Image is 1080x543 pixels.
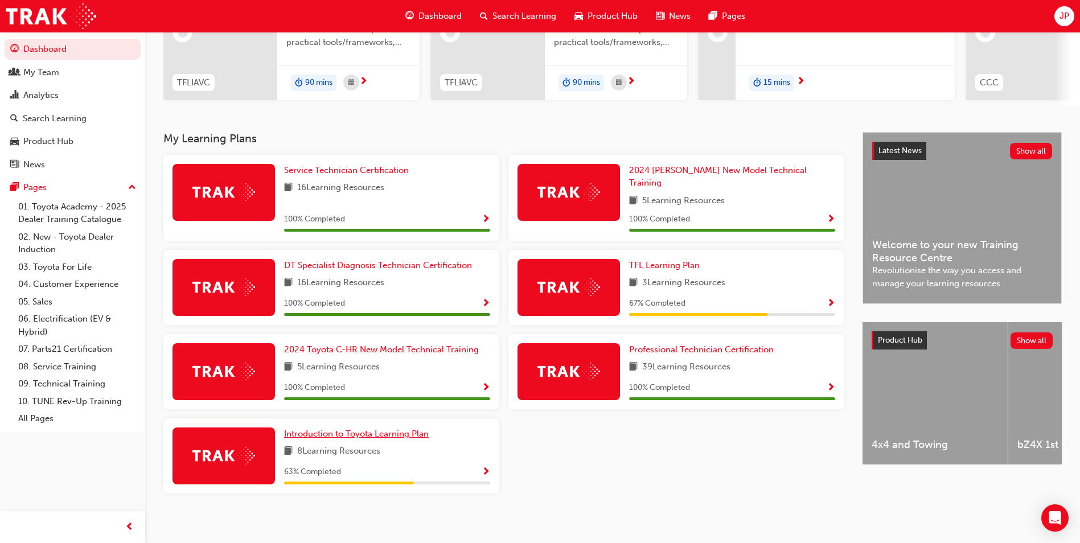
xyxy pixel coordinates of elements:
span: 5 Learning Resources [642,194,725,208]
button: Show Progress [482,465,490,479]
a: 07. Parts21 Certification [14,340,141,358]
span: TFL Learning Plan [629,260,700,270]
img: Trak [192,278,255,296]
span: Product Hub [588,10,638,23]
a: 10. TUNE Rev-Up Training [14,393,141,410]
span: book-icon [629,360,638,375]
div: Search Learning [23,112,87,125]
span: TFLIAVC [445,76,478,89]
a: All Pages [14,410,141,427]
a: Introduction to Toyota Learning Plan [284,427,433,441]
span: News [669,10,691,23]
span: book-icon [629,276,638,290]
a: News [5,154,141,175]
span: car-icon [10,137,19,147]
span: pages-icon [10,183,19,193]
span: search-icon [480,9,488,23]
span: learningRecordVerb_NONE-icon [445,27,455,38]
span: up-icon [128,180,136,195]
span: 4x4 and Towing [872,438,999,451]
span: book-icon [284,276,293,290]
button: Show Progress [482,212,490,227]
a: 01. Toyota Academy - 2025 Dealer Training Catalogue [14,198,141,228]
img: Trak [192,447,255,464]
a: Latest NewsShow allWelcome to your new Training Resource CentreRevolutionise the way you access a... [863,132,1062,304]
a: 08. Service Training [14,358,141,376]
span: Search Learning [492,10,556,23]
span: 15 mins [763,76,790,89]
span: Show Progress [482,215,490,225]
span: duration-icon [753,76,761,90]
span: Welcome to your new Training Resource Centre [872,238,1052,264]
button: Show Progress [827,381,835,395]
a: Search Learning [5,108,141,129]
span: DT Specialist Diagnosis Technician Certification [284,260,472,270]
span: 100 % Completed [629,213,690,226]
div: My Team [23,66,59,79]
span: pages-icon [709,9,717,23]
div: Pages [23,181,47,194]
span: chart-icon [10,90,19,101]
div: News [23,158,45,171]
a: DT Specialist Diagnosis Technician Certification [284,259,477,272]
a: Dashboard [5,39,141,60]
span: 39 Learning Resources [642,360,730,375]
span: news-icon [10,160,19,170]
span: book-icon [629,194,638,208]
span: calendar-icon [348,76,354,90]
span: search-icon [10,114,18,124]
span: 16 Learning Resources [297,181,384,195]
span: book-icon [284,181,293,195]
span: 5 Learning Resources [297,360,380,375]
h3: My Learning Plans [163,132,844,145]
span: guage-icon [405,9,414,23]
a: 2024 [PERSON_NAME] New Model Technical Training [629,164,835,190]
span: Revolutionise the way you access and manage your learning resources. [872,264,1052,290]
button: Pages [5,177,141,198]
a: news-iconNews [647,5,700,28]
button: DashboardMy TeamAnalyticsSearch LearningProduct HubNews [5,36,141,177]
span: 16 Learning Resources [297,276,384,290]
img: Trak [192,183,255,201]
a: Professional Technician Certification [629,343,778,356]
span: duration-icon [295,76,303,90]
span: Service Technician Certification [284,165,409,175]
span: learningRecordVerb_NONE-icon [178,27,188,38]
span: 3 Learning Resources [642,276,725,290]
button: Show Progress [482,297,490,311]
a: Product Hub [5,131,141,152]
span: JP [1060,10,1069,23]
a: 2024 Toyota C-HR New Model Technical Training [284,343,483,356]
img: Trak [537,183,600,201]
span: 90 mins [573,76,600,89]
button: Show Progress [482,381,490,395]
span: 63 % Completed [284,466,341,479]
span: 2024 [PERSON_NAME] New Model Technical Training [629,165,807,188]
span: Show Progress [482,299,490,309]
button: Show all [1010,143,1053,159]
a: 06. Electrification (EV & Hybrid) [14,310,141,340]
span: book-icon [284,445,293,459]
img: Trak [6,3,96,29]
div: Product Hub [23,135,73,148]
span: prev-icon [125,520,134,534]
button: Show Progress [827,297,835,311]
span: Latest News [878,146,922,155]
a: 03. Toyota For Life [14,258,141,276]
div: Analytics [23,89,59,102]
div: Open Intercom Messenger [1041,504,1069,532]
span: TFLIAVC [177,76,210,89]
span: calendar-icon [616,76,622,90]
span: guage-icon [10,44,19,55]
span: people-icon [10,68,19,78]
span: CCC [980,76,999,89]
span: next-icon [359,77,368,87]
a: 4x4 and Towing [863,322,1008,464]
span: 100 % Completed [284,297,345,310]
span: 67 % Completed [629,297,685,310]
span: news-icon [656,9,664,23]
button: Show Progress [827,212,835,227]
span: 100 % Completed [284,381,345,394]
